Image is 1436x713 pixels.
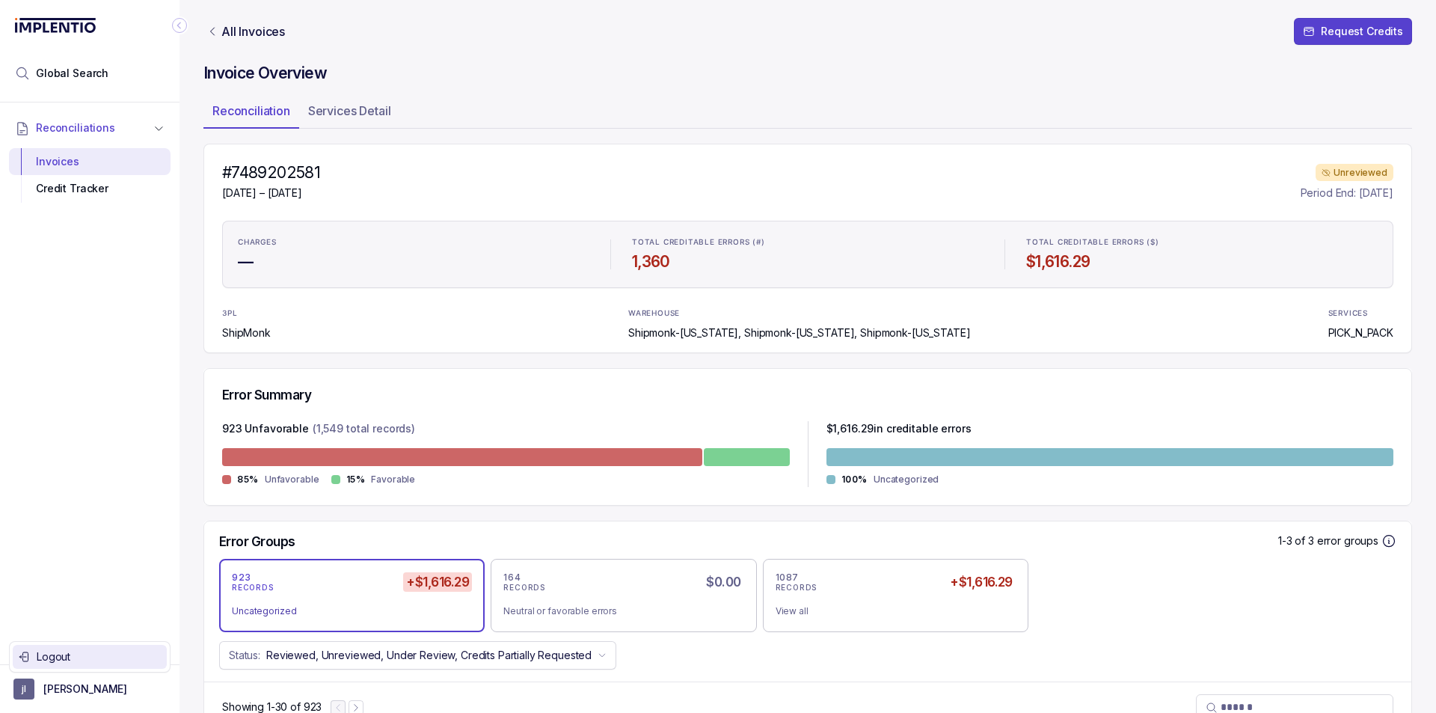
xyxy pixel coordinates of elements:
p: 3PL [222,309,261,318]
span: User initials [13,679,34,700]
h5: Error Summary [222,387,311,403]
p: Request Credits [1321,24,1403,39]
p: CHARGES [238,238,277,247]
button: Status:Reviewed, Unreviewed, Under Review, Credits Partially Requested [219,641,616,670]
p: $ 1,616.29 in creditable errors [826,421,972,439]
p: 164 [503,572,521,584]
p: Uncategorized [874,472,939,487]
a: Link All Invoices [203,24,288,39]
h5: Error Groups [219,533,295,550]
p: Status: [229,648,260,663]
p: Period End: [DATE] [1301,186,1393,201]
p: Services Detail [308,102,391,120]
p: 15% [346,474,366,486]
h4: Invoice Overview [203,63,1412,84]
p: ShipMonk [222,325,271,340]
button: Reconciliations [9,111,171,144]
li: Tab Services Detail [299,99,400,129]
p: [PERSON_NAME] [43,682,127,697]
h4: #7489202581 [222,162,320,183]
li: Statistic TOTAL CREDITABLE ERRORS ($) [1017,227,1387,281]
div: Credit Tracker [21,175,159,202]
span: Reconciliations [36,120,115,135]
p: Unfavorable [265,472,319,487]
p: [DATE] – [DATE] [222,186,320,201]
div: Collapse Icon [171,16,188,34]
p: (1,549 total records) [313,421,415,439]
p: All Invoices [221,24,285,39]
div: Unreviewed [1316,164,1393,182]
p: PICK_N_PACK [1328,325,1393,340]
p: TOTAL CREDITABLE ERRORS (#) [632,238,765,247]
h5: $0.00 [703,572,743,592]
p: WAREHOUSE [628,309,680,318]
button: Request Credits [1294,18,1412,45]
p: Favorable [371,472,415,487]
div: Uncategorized [232,604,460,619]
p: Logout [37,649,161,664]
p: 1-3 of 3 [1278,533,1317,548]
p: RECORDS [503,584,545,593]
p: Reconciliation [212,102,290,120]
h4: 1,360 [632,251,984,272]
h4: $1,616.29 [1026,251,1378,272]
div: Neutral or favorable errors [503,604,731,619]
p: Reviewed, Unreviewed, Under Review, Credits Partially Requested [266,648,592,663]
h4: — [238,251,589,272]
p: 923 [232,572,251,584]
span: Global Search [36,66,108,81]
p: Shipmonk-[US_STATE], Shipmonk-[US_STATE], Shipmonk-[US_STATE] [628,325,970,340]
h5: +$1,616.29 [947,572,1016,592]
ul: Tab Group [203,99,1412,129]
p: SERVICES [1328,309,1368,318]
div: Reconciliations [9,145,171,206]
li: Statistic TOTAL CREDITABLE ERRORS (#) [623,227,992,281]
p: 1087 [776,572,799,584]
li: Tab Reconciliation [203,99,299,129]
p: RECORDS [232,584,274,593]
h5: +$1,616.29 [403,572,472,592]
p: 85% [237,474,259,486]
p: error groups [1317,533,1378,548]
p: 923 Unfavorable [222,421,309,439]
ul: Statistic Highlights [222,221,1393,288]
p: 100% [841,474,868,486]
button: User initials[PERSON_NAME] [13,679,166,700]
li: Statistic CHARGES [229,227,598,281]
p: TOTAL CREDITABLE ERRORS ($) [1026,238,1159,247]
div: View all [776,604,1004,619]
p: RECORDS [776,584,817,593]
div: Invoices [21,148,159,175]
